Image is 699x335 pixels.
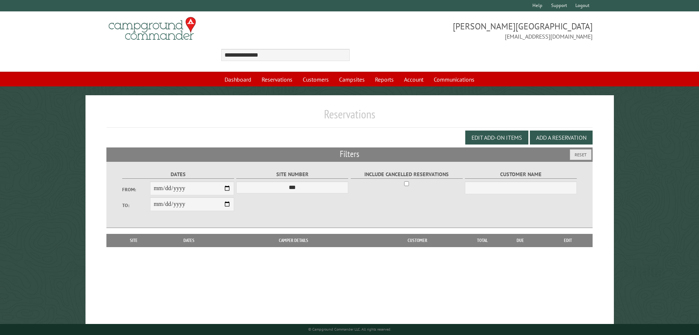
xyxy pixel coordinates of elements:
a: Campsites [335,72,369,86]
button: Edit Add-on Items [465,131,528,145]
th: Customer [367,234,468,247]
small: © Campground Commander LLC. All rights reserved. [308,327,391,332]
th: Dates [158,234,221,247]
th: Site [110,234,158,247]
label: Dates [122,170,234,179]
a: Reservations [257,72,297,86]
a: Dashboard [220,72,256,86]
a: Communications [429,72,479,86]
label: Site Number [236,170,348,179]
label: To: [122,202,150,209]
label: Include Cancelled Reservations [351,170,463,179]
h2: Filters [106,147,593,161]
span: [PERSON_NAME][GEOGRAPHIC_DATA] [EMAIL_ADDRESS][DOMAIN_NAME] [350,20,593,41]
h1: Reservations [106,107,593,127]
a: Customers [298,72,333,86]
button: Add a Reservation [530,131,593,145]
a: Account [400,72,428,86]
img: Campground Commander [106,14,198,43]
button: Reset [570,149,591,160]
label: Customer Name [465,170,577,179]
th: Camper Details [221,234,367,247]
a: Reports [371,72,398,86]
th: Edit [543,234,593,247]
label: From: [122,186,150,193]
th: Total [468,234,497,247]
th: Due [497,234,543,247]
